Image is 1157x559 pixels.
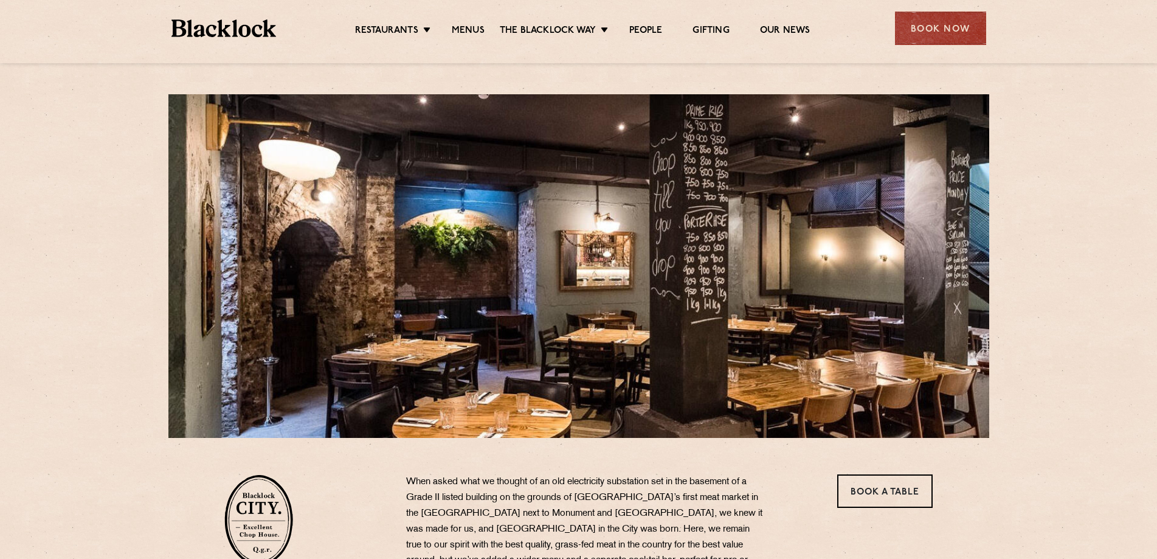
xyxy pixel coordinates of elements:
a: Restaurants [355,25,418,38]
img: BL_Textured_Logo-footer-cropped.svg [171,19,277,37]
a: The Blacklock Way [500,25,596,38]
a: Menus [452,25,485,38]
a: Book a Table [837,474,933,508]
div: Book Now [895,12,986,45]
a: Gifting [692,25,729,38]
a: Our News [760,25,810,38]
a: People [629,25,662,38]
